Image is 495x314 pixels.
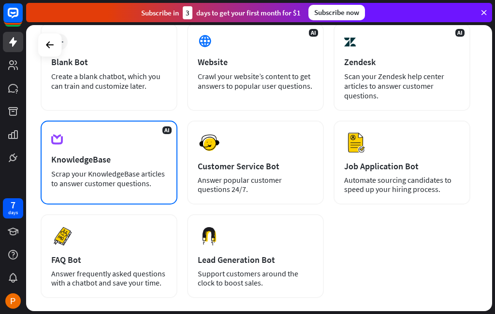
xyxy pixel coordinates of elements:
[198,56,313,68] div: Website
[309,29,318,37] span: AI
[455,29,465,37] span: AI
[308,5,365,20] div: Subscribe now
[3,198,23,218] a: 7 days
[8,4,37,33] button: Open LiveChat chat widget
[51,269,167,287] div: Answer frequently asked questions with a chatbot and save your time.
[198,269,313,287] div: Support customers around the clock to boost sales.
[8,209,18,216] div: days
[11,201,15,209] div: 7
[183,6,192,19] div: 3
[344,161,460,172] div: Job Application Bot
[162,126,172,134] span: AI
[344,56,460,68] div: Zendesk
[51,169,167,188] div: Scrap your KnowledgeBase articles to answer customer questions.
[198,176,313,194] div: Answer popular customer questions 24/7.
[51,71,167,91] div: Create a blank chatbot, which you can train and customize later.
[198,161,313,172] div: Customer Service Bot
[198,254,313,265] div: Lead Generation Bot
[141,6,301,19] div: Subscribe in days to get your first month for $1
[51,56,167,68] div: Blank Bot
[344,71,460,100] div: Scan your Zendesk help center articles to answer customer questions.
[51,154,167,165] div: KnowledgeBase
[198,71,313,91] div: Crawl your website’s content to get answers to popular user questions.
[51,254,167,265] div: FAQ Bot
[344,176,460,194] div: Automate sourcing candidates to speed up your hiring process.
